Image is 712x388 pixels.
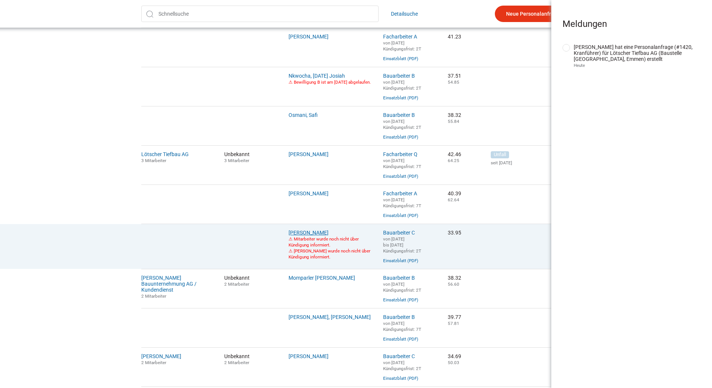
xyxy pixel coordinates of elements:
span: Unbekannt [224,353,278,365]
small: 2 Mitarbeiter [141,294,166,299]
small: von [DATE] Kündigungsfrist: 2T [383,119,421,130]
a: Bauarbeiter B [383,73,415,79]
a: [PERSON_NAME] [141,353,181,359]
small: von [DATE] Kündigungsfrist: 2T [383,360,421,371]
a: Einsatzblatt (PDF) [383,213,418,218]
small: von [DATE] Kündigungsfrist: 2T [383,282,421,293]
small: von [DATE] Kündigungsfrist: 2T [383,80,421,91]
a: Osmani, Safi [289,112,318,118]
small: 56.60 [448,282,459,287]
nobr: 41.23 [448,34,461,40]
nobr: 39.77 [448,314,461,320]
input: Schnellsuche [141,6,379,22]
small: 2 Mitarbeiter [141,360,166,365]
small: 50.03 [448,360,459,365]
a: Bauarbeiter B [383,275,415,281]
a: Bauarbeiter B [383,314,415,320]
a: Facharbeiter A [383,34,417,40]
font: ⚠ Bewilligung B ist am [DATE] abgelaufen. [289,80,371,85]
a: Einsatzblatt (PDF) [383,297,418,302]
a: Einsatzblatt (PDF) [383,174,418,179]
span: Unfall [491,151,509,158]
small: 54.85 [448,80,459,85]
nobr: 38.32 [448,275,461,281]
a: Einsatzblatt (PDF) [383,336,418,342]
a: [PERSON_NAME] [289,151,329,157]
small: 2 Mitarbeiter [224,360,249,365]
a: Facharbeiter Q [383,151,417,157]
a: [PERSON_NAME], [PERSON_NAME] [289,314,371,320]
small: 3 Mitarbeiter [141,158,166,163]
a: Bauarbeiter C [383,353,415,359]
a: [PERSON_NAME] [289,190,329,196]
font: ⚠ Mitarbeiter wurde noch nicht über Kündigung informiert. [289,236,359,248]
a: Bauarbeiter B [383,112,415,118]
a: Detailsuche [391,6,418,22]
a: Facharbeiter A [383,190,417,196]
h2: Meldungen [562,19,701,29]
a: Bauarbeiter C [383,230,415,236]
a: Einsatzblatt (PDF) [383,56,418,61]
small: 57.81 [448,321,459,326]
small: seit [DATE] [491,160,571,165]
small: von [DATE] Kündigungsfrist: 7T [383,197,421,208]
small: von [DATE] Kündigungsfrist: 7T [383,158,421,169]
nobr: 42.46 [448,151,461,157]
a: Einsatzblatt (PDF) [383,376,418,381]
nobr: 40.39 [448,190,461,196]
small: von [DATE] Kündigungsfrist: 7T [383,321,421,332]
nobr: 33.95 [448,230,461,236]
nobr: 34.69 [448,353,461,359]
font: ⚠ [PERSON_NAME] wurde noch nicht über Kündigung informiert. [289,248,370,260]
a: Neue Personalanfrage [495,6,571,22]
a: Momparler [PERSON_NAME] [289,275,355,281]
small: Heute [574,63,585,68]
span: Unbekannt [224,275,278,287]
a: [PERSON_NAME] Bauunternehmung AG / Kundendienst [141,275,197,293]
small: 55.84 [448,119,459,124]
a: Einsatzblatt (PDF) [383,134,418,140]
small: 64.25 [448,158,459,163]
nobr: 37.51 [448,73,461,79]
a: [PERSON_NAME] [289,34,329,40]
span: Unbekannt [224,151,278,163]
a: [PERSON_NAME] [289,230,329,236]
a: Einsatzblatt (PDF) [383,258,418,263]
input: erledigt [562,44,570,52]
a: [PERSON_NAME] [289,353,329,359]
small: 62.64 [448,197,459,202]
small: von [DATE] Kündigungsfrist: 2T [383,40,421,52]
a: Einsatzblatt (PDF) [383,95,418,100]
a: Nkwocha, [DATE] Josiah [289,73,345,79]
small: 3 Mitarbeiter [224,158,249,163]
small: von [DATE] bis [DATE] Kündigungsfrist: 2T [383,236,421,254]
nobr: 38.32 [448,112,461,118]
a: [PERSON_NAME] hat eine Personalanfrage (#1420, Kranführer) für Lötscher Tiefbau AG (Baustelle [GE... [574,44,693,62]
a: Lötscher Tiefbau AG [141,151,189,157]
small: 2 Mitarbeiter [224,282,249,287]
